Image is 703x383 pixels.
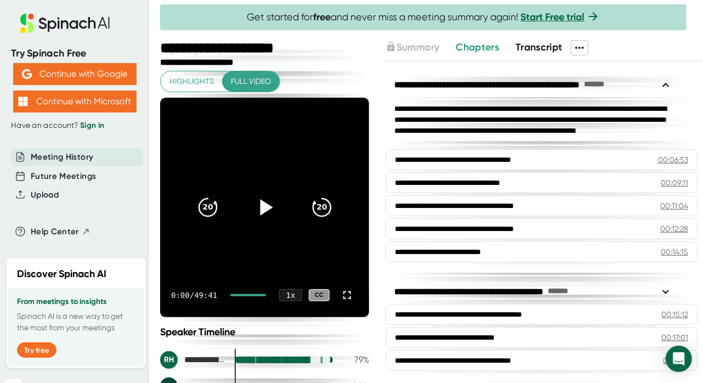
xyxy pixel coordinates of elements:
[22,69,32,79] img: Aehbyd4JwY73AAAAAElFTkSuQmCC
[17,267,106,281] h2: Discover Spinach AI
[31,151,93,164] button: Meeting History
[169,75,214,88] span: Highlights
[660,223,688,234] div: 00:12:28
[247,11,600,24] span: Get started for and never miss a meeting summary again!
[279,289,302,301] div: 1 x
[13,63,137,85] button: Continue with Google
[521,11,585,23] a: Start Free trial
[231,75,271,88] span: Full video
[160,351,226,369] div: Robert W. Hyers
[13,91,137,112] button: Continue with Microsoft
[342,354,369,365] div: 79 %
[17,297,135,306] h3: From meetings to insights
[309,289,330,302] div: CC
[31,226,90,238] button: Help Center
[661,177,688,188] div: 00:09:11
[222,71,280,92] button: Full video
[661,332,688,343] div: 00:17:01
[385,40,439,55] button: Summary
[80,121,104,130] a: Sign in
[663,355,688,366] div: 00:19:11
[515,41,563,53] span: Transcript
[31,170,96,183] button: Future Meetings
[160,351,178,369] div: RH
[515,40,563,55] button: Transcript
[385,40,456,55] div: Upgrade to access
[171,291,217,300] div: 0:00 / 49:41
[314,11,331,23] b: free
[456,41,499,53] span: Chapters
[658,154,688,165] div: 00:06:53
[396,41,439,53] span: Summary
[17,311,135,334] p: Spinach AI is a new way to get the most from your meetings
[31,189,59,201] button: Upload
[456,40,499,55] button: Chapters
[666,346,692,372] div: Open Intercom Messenger
[11,121,138,131] div: Have an account?
[160,326,369,338] div: Speaker Timeline
[660,200,688,211] div: 00:11:04
[661,309,688,320] div: 00:15:12
[11,47,138,60] div: Try Spinach Free
[31,226,79,238] span: Help Center
[661,246,688,257] div: 00:14:15
[161,71,223,92] button: Highlights
[17,342,56,358] button: Try free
